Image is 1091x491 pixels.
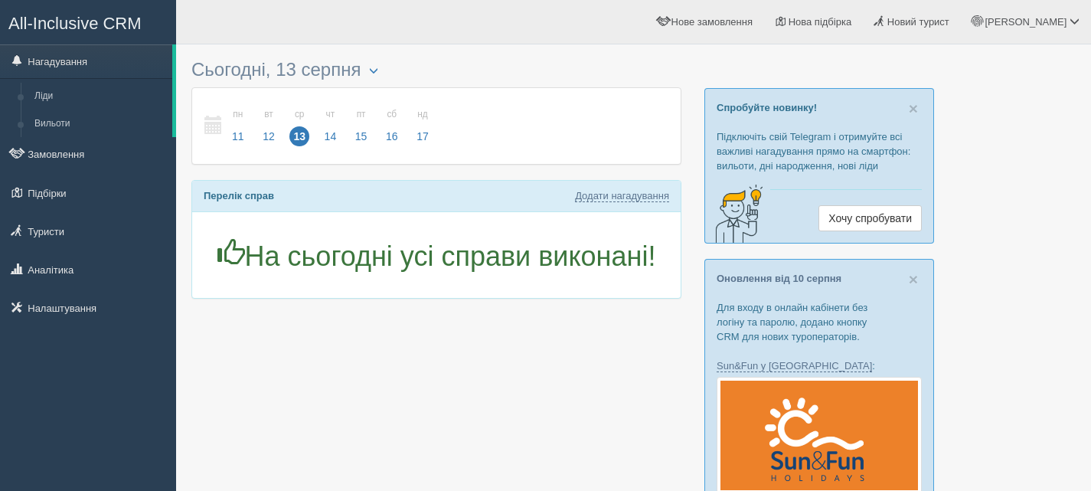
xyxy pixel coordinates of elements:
button: Close [909,271,918,287]
span: Нове замовлення [671,16,753,28]
small: вт [259,108,279,121]
b: Перелік справ [204,190,274,201]
a: Вильоти [28,110,172,138]
h1: На сьогодні усі справи виконані! [204,239,669,272]
span: Нова підбірка [789,16,852,28]
span: × [909,100,918,117]
span: × [909,270,918,288]
a: Ліди [28,83,172,110]
p: : [717,358,922,373]
img: creative-idea-2907357.png [705,183,766,244]
a: Sun&Fun у [GEOGRAPHIC_DATA] [717,360,872,372]
a: чт 14 [316,100,345,152]
a: вт 12 [254,100,283,152]
a: ср 13 [285,100,314,152]
p: Підключіть свій Telegram і отримуйте всі важливі нагадування прямо на смартфон: вильоти, дні наро... [717,129,922,173]
a: пт 15 [347,100,376,152]
span: 11 [228,126,248,146]
a: пн 11 [224,100,253,152]
span: [PERSON_NAME] [985,16,1067,28]
p: Спробуйте новинку! [717,100,922,115]
small: пн [228,108,248,121]
small: нд [413,108,433,121]
span: 15 [351,126,371,146]
span: All-Inclusive CRM [8,14,142,33]
small: ср [289,108,309,121]
a: All-Inclusive CRM [1,1,175,43]
span: 17 [413,126,433,146]
a: нд 17 [408,100,433,152]
span: Новий турист [887,16,949,28]
a: Додати нагадування [575,190,669,202]
h3: Сьогодні, 13 серпня [191,60,681,80]
span: 12 [259,126,279,146]
button: Close [909,100,918,116]
small: сб [382,108,402,121]
span: 16 [382,126,402,146]
span: 14 [321,126,341,146]
span: 13 [289,126,309,146]
small: пт [351,108,371,121]
p: Для входу в онлайн кабінети без логіну та паролю, додано кнопку CRM для нових туроператорів. [717,300,922,344]
a: сб 16 [377,100,407,152]
a: Хочу спробувати [818,205,922,231]
small: чт [321,108,341,121]
a: Оновлення від 10 серпня [717,273,841,284]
